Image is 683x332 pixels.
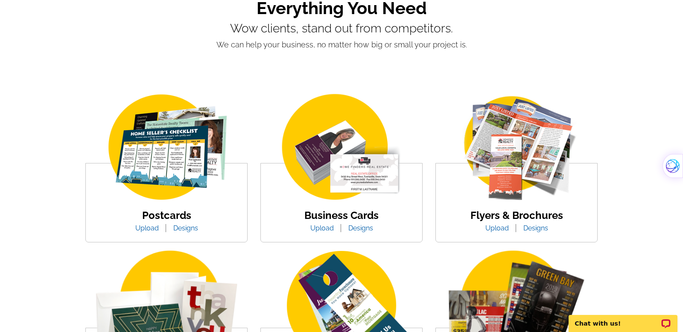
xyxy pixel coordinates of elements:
img: business-card.png [269,92,414,204]
a: Upload [479,224,515,232]
iframe: LiveChat chat widget [563,305,683,332]
a: Upload [304,224,340,232]
a: Designs [517,224,555,232]
p: Wow clients, stand out from competitors. [85,22,598,35]
p: We can help your business, no matter how big or small your project is. [85,39,598,50]
a: Designs [167,224,204,232]
a: Flyers & Brochures [470,209,563,221]
a: Business Cards [304,209,379,221]
a: Designs [342,224,379,232]
img: flyer-card.png [444,92,589,204]
a: Upload [129,224,165,232]
img: img_postcard.png [94,92,239,204]
a: Postcards [142,209,191,221]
